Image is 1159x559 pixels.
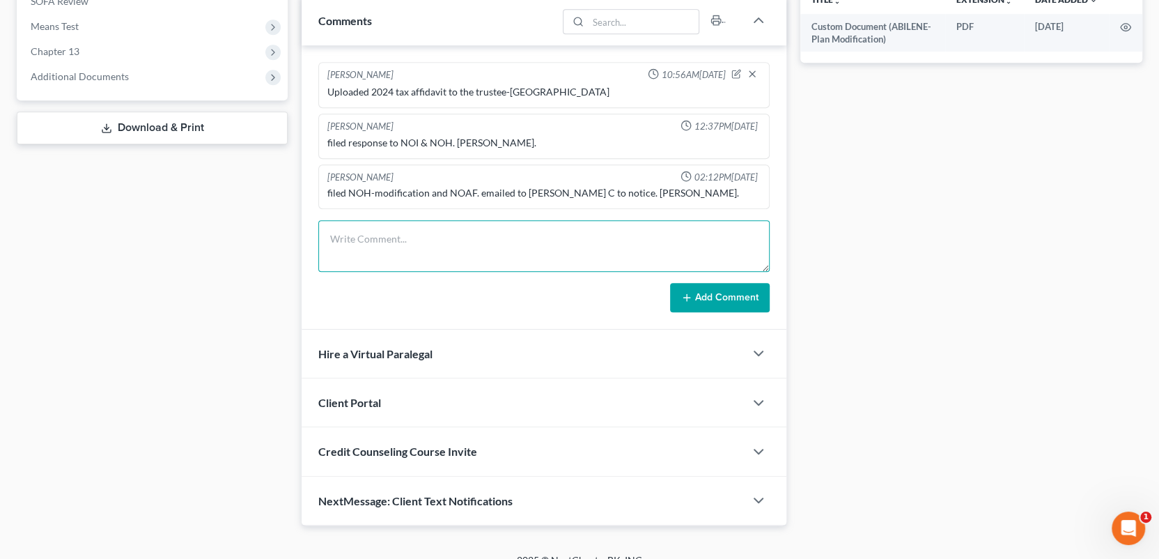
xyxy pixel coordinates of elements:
[694,171,758,184] span: 02:12PM[DATE]
[318,445,477,458] span: Credit Counseling Course Invite
[670,283,770,312] button: Add Comment
[327,136,761,150] div: filed response to NOI & NOH. [PERSON_NAME].
[945,14,1024,52] td: PDF
[1140,512,1151,523] span: 1
[31,20,79,32] span: Means Test
[31,70,129,82] span: Additional Documents
[327,186,761,200] div: filed NOH-modification and NOAF. emailed to [PERSON_NAME] C to notice. [PERSON_NAME].
[318,494,513,507] span: NextMessage: Client Text Notifications
[1112,512,1145,545] iframe: Intercom live chat
[31,45,79,57] span: Chapter 13
[588,10,699,33] input: Search...
[318,14,372,27] span: Comments
[1024,14,1109,52] td: [DATE]
[800,14,945,52] td: Custom Document (ABILENE-Plan Modification)
[327,171,394,184] div: [PERSON_NAME]
[17,112,288,144] a: Download & Print
[327,120,394,133] div: [PERSON_NAME]
[327,85,761,99] div: Uploaded 2024 tax affidavit to the trustee-[GEOGRAPHIC_DATA]
[662,68,726,82] span: 10:56AM[DATE]
[318,347,433,360] span: Hire a Virtual Paralegal
[327,68,394,82] div: [PERSON_NAME]
[318,396,381,409] span: Client Portal
[694,120,758,133] span: 12:37PM[DATE]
